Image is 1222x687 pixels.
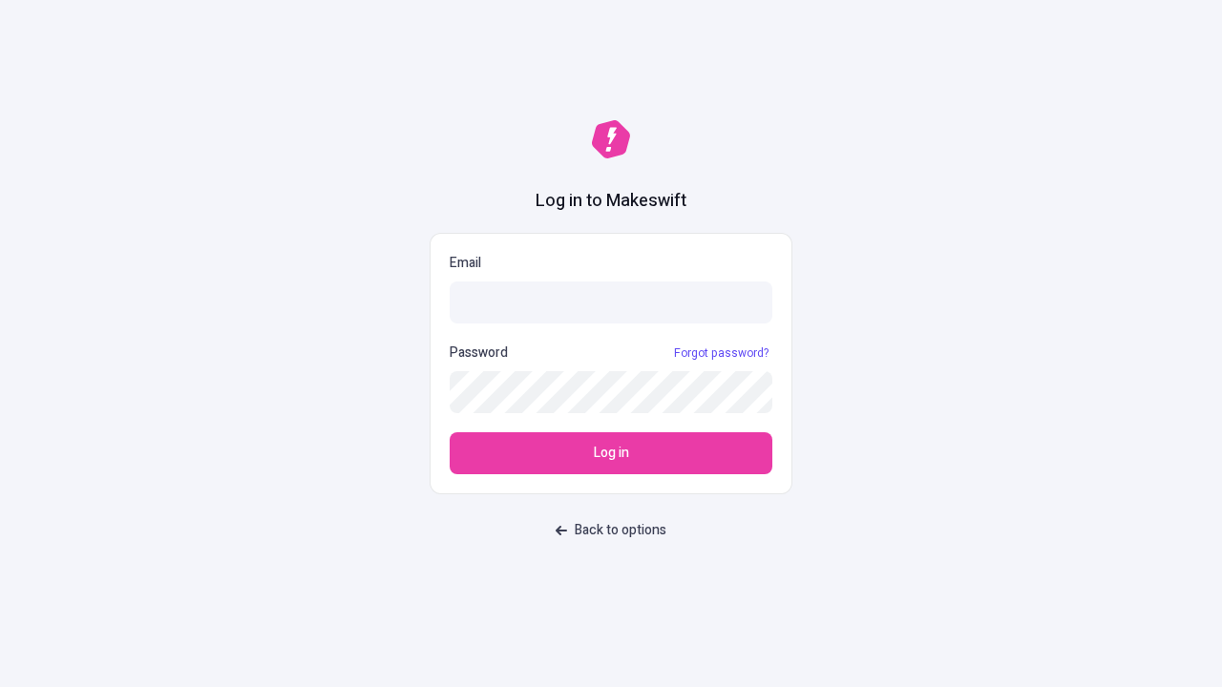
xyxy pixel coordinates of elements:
[450,253,772,274] p: Email
[450,343,508,364] p: Password
[450,281,772,323] input: Email
[544,513,678,548] button: Back to options
[670,345,772,361] a: Forgot password?
[594,443,629,464] span: Log in
[450,432,772,474] button: Log in
[575,520,666,541] span: Back to options
[536,189,686,214] h1: Log in to Makeswift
